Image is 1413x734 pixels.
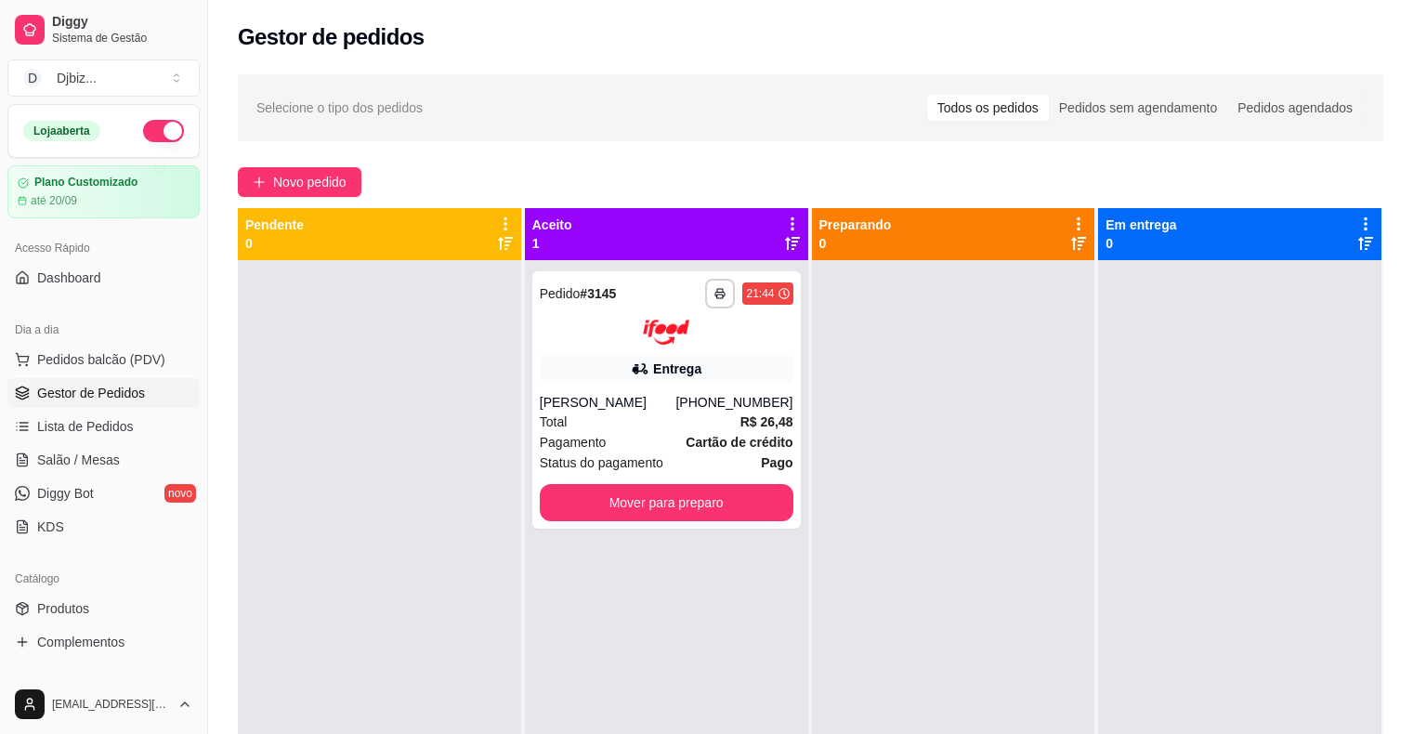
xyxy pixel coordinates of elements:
p: 0 [245,234,304,253]
strong: Pago [761,455,792,470]
strong: Cartão de crédito [686,435,792,450]
a: Complementos [7,627,200,657]
button: Alterar Status [143,120,184,142]
a: Lista de Pedidos [7,412,200,441]
span: plus [253,176,266,189]
button: Novo pedido [238,167,361,197]
span: Pedidos balcão (PDV) [37,350,165,369]
span: Gestor de Pedidos [37,384,145,402]
span: Produtos [37,599,89,618]
div: [PERSON_NAME] [540,393,676,412]
button: Pedidos balcão (PDV) [7,345,200,374]
div: Pedidos sem agendamento [1049,95,1227,121]
article: Plano Customizado [34,176,137,190]
article: até 20/09 [31,193,77,208]
p: 0 [1106,234,1176,253]
a: Diggy Botnovo [7,478,200,508]
a: Plano Customizadoaté 20/09 [7,165,200,218]
div: Todos os pedidos [927,95,1049,121]
div: Entrega [653,360,701,378]
span: D [23,69,42,87]
span: Salão / Mesas [37,451,120,469]
span: Pagamento [540,432,607,452]
span: [EMAIL_ADDRESS][DOMAIN_NAME] [52,697,170,712]
span: Diggy Bot [37,484,94,503]
a: KDS [7,512,200,542]
div: Catálogo [7,564,200,594]
span: Pedido [540,286,581,301]
span: Diggy [52,14,192,31]
span: Status do pagamento [540,452,663,473]
span: Selecione o tipo dos pedidos [256,98,423,118]
span: Complementos [37,633,124,651]
span: Novo pedido [273,172,347,192]
div: 21:44 [746,286,774,301]
div: Djbiz ... [57,69,97,87]
h2: Gestor de pedidos [238,22,425,52]
div: [PHONE_NUMBER] [675,393,792,412]
span: Lista de Pedidos [37,417,134,436]
span: Dashboard [37,269,101,287]
a: Salão / Mesas [7,445,200,475]
button: [EMAIL_ADDRESS][DOMAIN_NAME] [7,682,200,727]
a: DiggySistema de Gestão [7,7,200,52]
strong: # 3145 [580,286,616,301]
p: Pendente [245,216,304,234]
p: Preparando [819,216,892,234]
button: Select a team [7,59,200,97]
p: 0 [819,234,892,253]
div: Dia a dia [7,315,200,345]
p: Em entrega [1106,216,1176,234]
div: Acesso Rápido [7,233,200,263]
span: KDS [37,518,64,536]
div: Pedidos agendados [1227,95,1363,121]
a: Produtos [7,594,200,623]
p: Aceito [532,216,572,234]
img: ifood [643,320,689,345]
strong: R$ 26,48 [740,414,793,429]
div: Loja aberta [23,121,100,141]
span: Sistema de Gestão [52,31,192,46]
a: Dashboard [7,263,200,293]
button: Mover para preparo [540,484,793,521]
a: Gestor de Pedidos [7,378,200,408]
span: Total [540,412,568,432]
p: 1 [532,234,572,253]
